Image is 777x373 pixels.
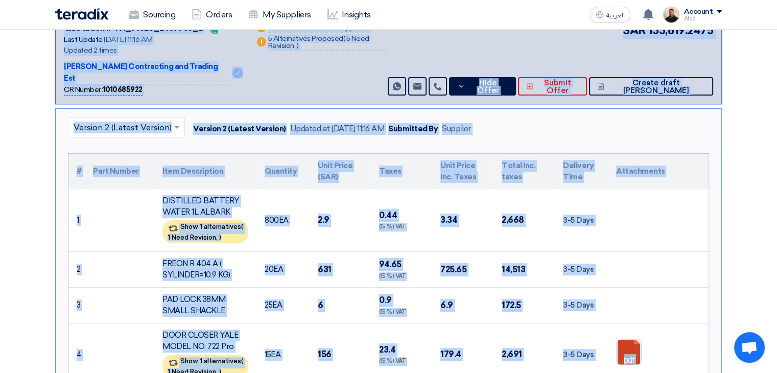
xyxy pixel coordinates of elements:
[440,215,457,225] span: 3.34
[64,35,103,44] span: Last Update
[343,34,345,43] span: (
[502,349,522,360] span: 2,691
[371,154,432,189] th: Taxes
[734,332,765,363] div: Open chat
[64,61,230,84] p: [PERSON_NAME] Contracting and Trading Est
[555,154,608,189] th: Delivery Time
[502,264,525,275] span: 14,513
[563,350,594,360] span: 3-5 Days
[379,259,402,270] span: 94.65
[318,264,332,275] span: 631
[265,300,272,310] span: 25
[183,4,240,26] a: Orders
[193,123,286,135] div: Version 2 (Latest Version)
[590,7,630,23] button: العربية
[241,223,243,230] span: (
[162,294,248,317] div: PAD LOCK 38MM SMALL SHACKLE
[518,77,587,96] button: Submit Offer
[563,265,594,274] span: 3-5 Days
[232,68,243,78] img: Verified Account
[440,300,453,311] span: 6.9
[297,41,299,50] span: )
[265,350,271,359] span: 15
[589,77,713,96] button: Create draft [PERSON_NAME]
[379,272,424,281] div: (15 %) VAT
[64,45,243,56] div: Updated 2 times
[64,84,143,96] div: CR Number :
[379,295,392,306] span: 0.9
[162,220,248,243] div: Show 1 alternatives
[379,210,397,221] span: 0.44
[606,12,624,19] span: العربية
[319,4,379,26] a: Insights
[240,4,319,26] a: My Suppliers
[440,264,466,275] span: 725.65
[502,215,524,225] span: 2,668
[432,154,493,189] th: Unit Price Inc. Taxes
[442,123,470,135] div: Supplier
[493,154,555,189] th: Total Inc. taxes
[154,154,256,189] th: Item Description
[379,344,395,355] span: 23.4
[663,7,679,23] img: MAA_1717931611039.JPG
[310,154,371,189] th: Unit Price (SAR)
[608,154,709,189] th: Attachments
[55,8,108,20] img: Teradix logo
[648,22,713,39] span: 133,619.2475
[536,79,579,95] span: Submit Offer
[162,330,248,353] div: DOOR CLOSER YALE MODEL NO; 722 Pro
[265,265,273,274] span: 20
[162,195,248,218] div: DISTILLED BATTERY WATER 1L ALBARK
[563,216,594,225] span: 3-5 Days
[440,349,461,360] span: 179.4
[290,123,385,135] div: Updated at [DATE] 11:16 AM
[684,16,722,21] div: Alaa
[318,300,323,311] span: 6
[388,123,438,135] div: Submitted By
[68,287,85,323] td: 3
[684,8,713,16] div: Account
[318,215,329,225] span: 2.9
[68,154,85,189] th: #
[449,77,516,96] button: Hide Offer
[268,34,369,50] span: 5 Need Revision,
[318,349,332,360] span: 156
[607,79,705,95] span: Create draft [PERSON_NAME]
[68,251,85,287] td: 2
[379,223,424,231] div: (15 %) VAT
[379,308,424,317] div: (15 %) VAT
[256,251,310,287] td: EA
[502,300,521,311] span: 172.5
[256,189,310,252] td: EA
[68,189,85,252] td: 1
[103,85,143,94] b: 1010685922
[256,154,310,189] th: Quantity
[623,22,646,39] span: SAR
[563,300,594,310] span: 3-5 Days
[268,35,386,51] div: 5 Alternatives Proposed
[241,357,243,365] span: (
[219,234,221,241] span: )
[85,154,154,189] th: Part Number
[168,234,218,241] span: 1 Need Revision,
[468,79,508,95] span: Hide Offer
[121,4,183,26] a: Sourcing
[162,258,248,281] div: FREON R 404 A ( SYLINDER=10.9 KG)
[104,35,152,44] span: [DATE] 11:16 AM
[256,287,310,323] td: EA
[265,216,279,225] span: 800
[379,357,424,366] div: (15 %) VAT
